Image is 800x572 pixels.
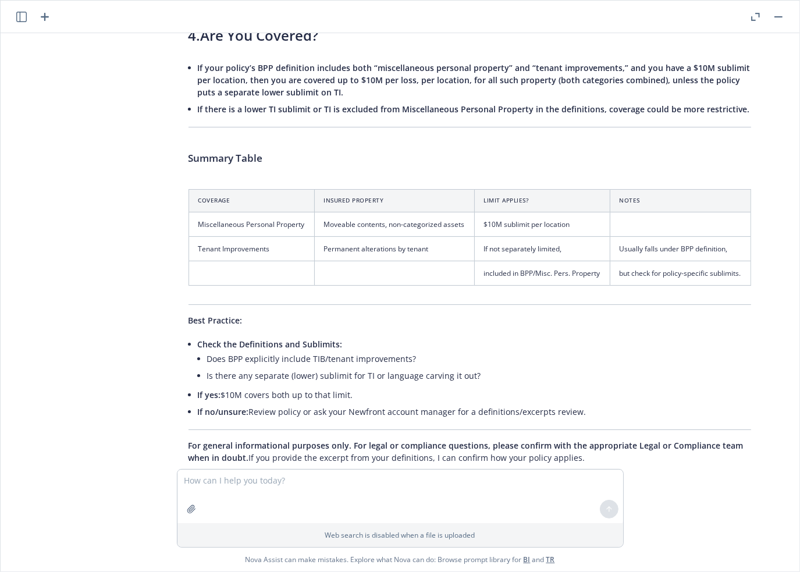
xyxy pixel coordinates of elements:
[5,548,795,571] span: Nova Assist can make mistakes. Explore what Nova can do: Browse prompt library for and
[184,530,616,540] p: Web search is disabled when a file is uploaded
[189,439,751,464] p: If you provide the excerpt from your definitions, I can confirm how your policy applies.
[546,555,555,564] a: TR
[198,389,221,400] span: If yes:
[524,555,531,564] a: BI
[474,261,610,286] td: included in BPP/Misc. Pers. Property
[198,62,751,98] span: If your policy’s BPP definition includes both “miscellaneous personal property” and “tenant impro...
[610,190,751,212] th: Notes
[198,386,751,403] li: $10M covers both up to that limit.
[198,403,751,420] li: Review policy or ask your Newfront account manager for a definitions/excerpts review.
[207,350,751,367] li: Does BPP explicitly include TIB/tenant improvements?
[610,261,751,286] td: but check for policy-specific sublimits.
[198,104,750,115] span: If there is a lower TI sublimit or TI is excluded from Miscellaneous Personal Property in the def...
[189,440,744,463] span: For general informational purposes only. For legal or compliance questions, please confirm with t...
[314,236,474,261] td: Permanent alterations by tenant
[474,190,610,212] th: Limit Applies?
[201,26,319,45] span: Are You Covered?
[189,190,314,212] th: Coverage
[474,212,610,236] td: $10M sublimit per location
[189,236,314,261] td: Tenant Improvements
[207,367,751,384] li: Is there any separate (lower) sublimit for TI or language carving it out?
[189,212,314,236] td: Miscellaneous Personal Property
[189,315,243,326] span: Best Practice:
[198,406,249,417] span: If no/unsure:
[189,151,263,165] span: Summary Table
[314,190,474,212] th: Insured Property
[610,236,751,261] td: Usually falls under BPP definition,
[474,236,610,261] td: If not separately limited,
[314,212,474,236] td: Moveable contents, non-categorized assets
[198,339,343,350] span: Check the Definitions and Sublimits:
[189,26,751,45] h3: 4.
